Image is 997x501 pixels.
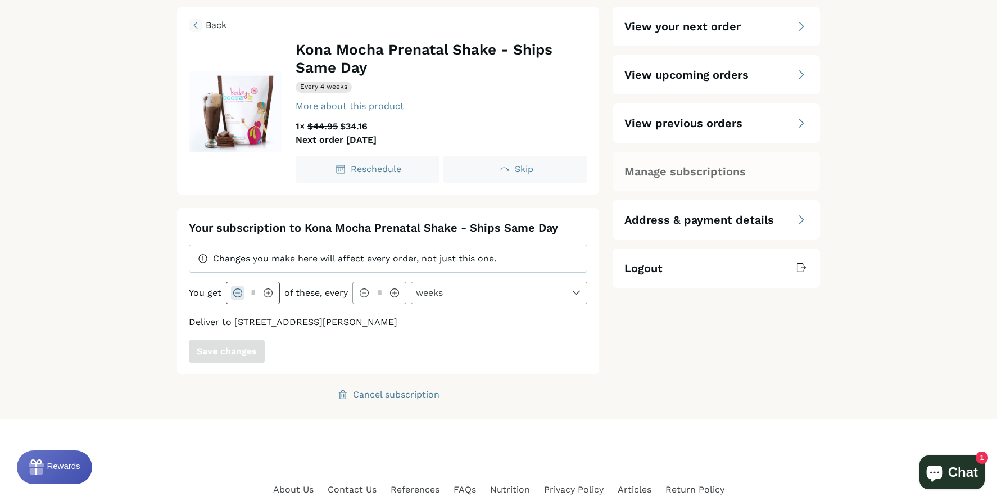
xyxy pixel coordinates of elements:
span: Skip [515,164,533,174]
span: Next order [DATE] [296,134,377,145]
a: References [391,484,439,495]
span: 1 × [296,121,305,132]
img: Kona Mocha Prenatal Shake - Ships Same Day [179,71,292,152]
span: View your next order [624,19,741,34]
a: Nutrition [490,484,530,495]
span: Deliver to [STREET_ADDRESS][PERSON_NAME] [189,317,397,327]
span: Changes you make here will affect every order, not just this one. [213,253,496,264]
button: Save changes [189,340,265,363]
div: Cancel subscription [353,390,439,399]
a: Return Policy [665,484,724,495]
a: Manage subscriptions [613,152,820,191]
a: Address & payment details [613,200,820,240]
span: Cancel subscription [336,388,439,401]
span: Your subscription to Kona Mocha Prenatal Shake - Ships Same Day [189,221,558,234]
span: You get [189,287,221,298]
inbox-online-store-chat: Shopify online store chat [916,455,988,492]
a: View your next order [613,7,820,46]
span: Logout [624,260,663,276]
a: FAQs [454,484,476,495]
span: View upcoming orders [624,67,749,83]
span: Back [206,20,226,30]
span: of these, every [284,287,348,298]
span: $44.95 [307,121,338,132]
a: Privacy Policy [544,484,604,495]
a: About Us [273,484,314,495]
a: Logout [613,249,820,288]
span: Kona Mocha Prenatal Shake - Ships Same Day [296,41,552,76]
a: View previous orders [613,103,820,143]
a: View upcoming orders [613,55,820,94]
span: Every 4 weeks [300,83,347,92]
span: Address & payment details [624,212,774,228]
button: Rewards [17,450,92,484]
button: Skip [443,156,587,183]
a: Contact Us [328,484,377,495]
span: Rewards [30,11,63,20]
div: More about this product [296,102,404,111]
span: Back [189,19,226,32]
button: Reschedule [296,156,439,183]
span: $34.16 [340,121,368,132]
span: Reschedule [351,164,401,174]
a: Articles [618,484,651,495]
span: View previous orders [624,115,742,131]
span: Manage subscriptions [624,164,746,179]
div: Save changes [197,347,257,356]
